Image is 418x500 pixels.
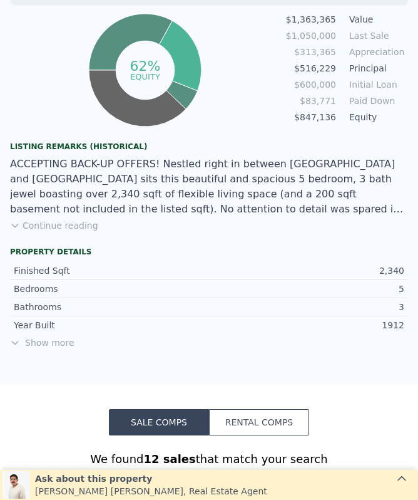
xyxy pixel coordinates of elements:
div: Listing Remarks (Historical) [10,142,408,152]
td: Equity [347,110,403,124]
div: Ask about this property [35,472,267,485]
td: $1,363,365 [285,13,337,26]
tspan: 62% [130,58,160,74]
div: 3 [209,301,404,313]
div: ACCEPTING BACK-UP OFFERS! Nestled right in between [GEOGRAPHIC_DATA] and [GEOGRAPHIC_DATA] sits t... [10,157,408,217]
div: Year Built [14,319,209,331]
td: $83,771 [285,94,337,108]
div: 1912 [209,319,404,331]
div: Finished Sqft [14,264,209,277]
td: $1,050,000 [285,29,337,43]
td: $313,365 [285,45,337,59]
td: Principal [347,61,403,75]
img: Leo Gutierrez [3,471,30,499]
span: Show more [10,336,408,349]
td: Appreciation [347,45,403,59]
div: 2,340 [209,264,404,277]
td: Last Sale [347,29,403,43]
div: Bathrooms [14,301,209,313]
button: Sale Comps [109,409,209,435]
td: $600,000 [285,78,337,91]
td: $516,229 [285,61,337,75]
div: Property details [10,247,408,257]
div: [PERSON_NAME] [PERSON_NAME] , Real Estate Agent [35,485,267,497]
button: Continue reading [10,219,98,232]
td: $847,136 [285,110,337,124]
strong: 12 sales [143,452,195,466]
td: Paid Down [347,94,403,108]
td: Initial Loan [347,78,403,91]
div: Bedrooms [14,283,209,295]
div: 5 [209,283,404,295]
button: Rental Comps [209,409,309,435]
td: Value [347,13,403,26]
tspan: equity [130,71,160,81]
